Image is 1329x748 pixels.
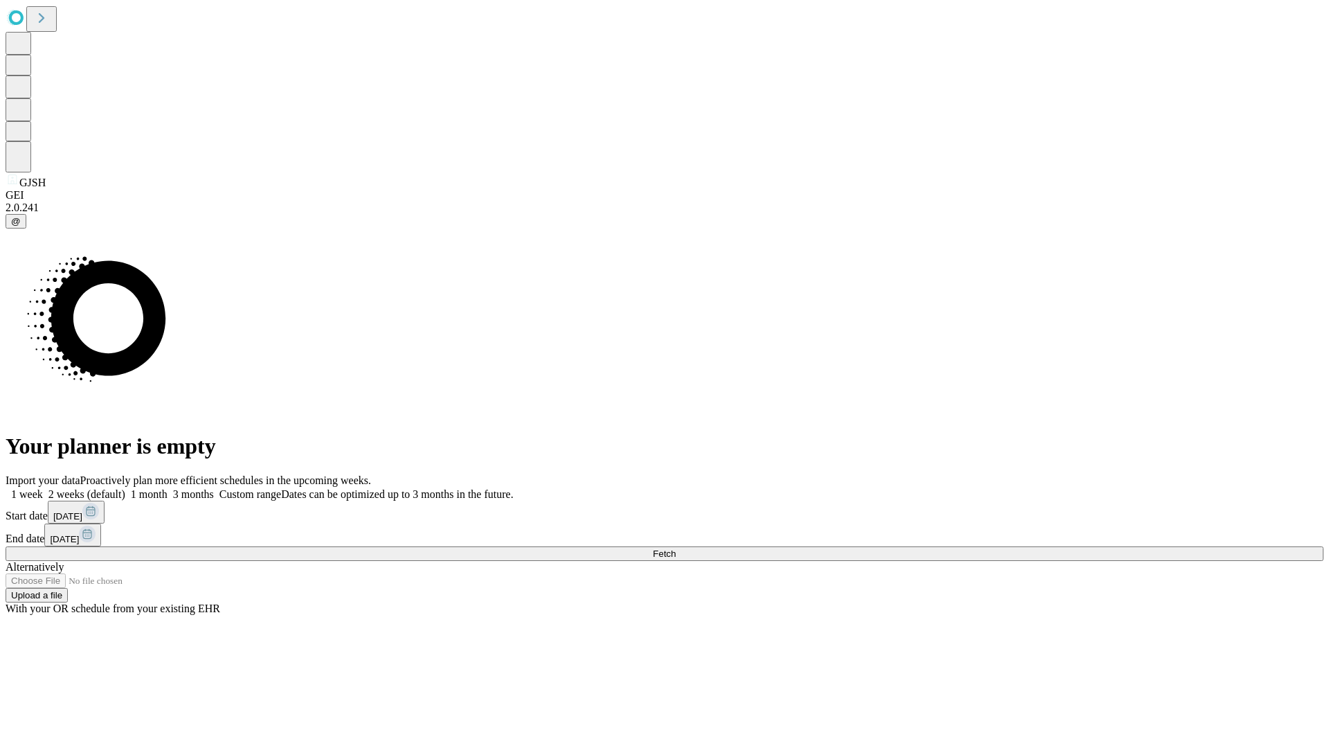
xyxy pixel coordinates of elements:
button: Fetch [6,546,1323,561]
span: Alternatively [6,561,64,573]
span: 2 weeks (default) [48,488,125,500]
div: End date [6,524,1323,546]
div: 2.0.241 [6,202,1323,214]
div: GEI [6,189,1323,202]
span: [DATE] [53,511,82,522]
span: Import your data [6,474,80,486]
button: @ [6,214,26,229]
span: GJSH [19,177,46,188]
span: [DATE] [50,534,79,544]
div: Start date [6,501,1323,524]
span: Proactively plan more efficient schedules in the upcoming weeks. [80,474,371,486]
button: [DATE] [44,524,101,546]
button: Upload a file [6,588,68,603]
span: 3 months [173,488,214,500]
span: 1 week [11,488,43,500]
span: @ [11,216,21,226]
span: 1 month [131,488,168,500]
span: Custom range [219,488,281,500]
span: Dates can be optimized up to 3 months in the future. [281,488,513,500]
span: With your OR schedule from your existing EHR [6,603,220,614]
h1: Your planner is empty [6,434,1323,459]
span: Fetch [653,549,676,559]
button: [DATE] [48,501,105,524]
